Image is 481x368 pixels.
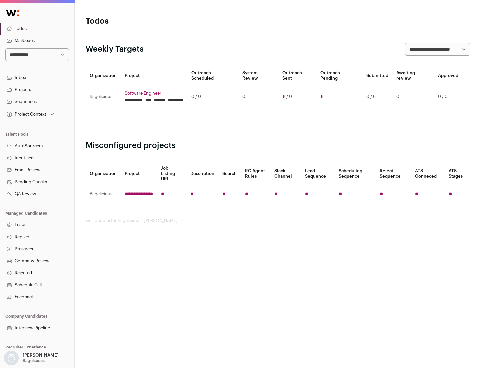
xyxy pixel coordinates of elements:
td: 0 [392,85,434,108]
img: nopic.png [4,351,19,365]
td: Bagelicious [86,186,121,202]
th: Description [186,162,218,186]
td: 0 / 0 [434,85,462,108]
button: Open dropdown [5,110,56,119]
button: Open dropdown [3,351,60,365]
th: Outreach Sent [278,66,317,85]
th: Organization [86,162,121,186]
th: Approved [434,66,462,85]
th: Scheduling Sequence [335,162,376,186]
div: Project Context [5,112,46,117]
img: Wellfound [3,7,23,20]
span: / 0 [286,94,292,99]
th: RC Agent Rules [241,162,270,186]
th: Slack Channel [270,162,301,186]
footer: wellfound:ai for Bagelicious - [PERSON_NAME] [86,218,470,223]
th: Project [121,66,187,85]
p: [PERSON_NAME] [23,353,59,358]
th: Lead Sequence [301,162,335,186]
th: System Review [238,66,278,85]
th: Reject Sequence [376,162,411,186]
h2: Weekly Targets [86,44,144,55]
a: Software Engineer [125,91,183,96]
td: 0 / 0 [187,85,238,108]
td: Bagelicious [86,85,121,108]
td: 0 / 6 [362,85,392,108]
th: Organization [86,66,121,85]
th: Search [218,162,241,186]
th: ATS Conneced [411,162,444,186]
p: Bagelicious [23,358,45,363]
td: 0 [238,85,278,108]
th: Outreach Pending [316,66,362,85]
th: Submitted [362,66,392,85]
th: Outreach Scheduled [187,66,238,85]
h1: Todos [86,16,214,27]
h2: Misconfigured projects [86,140,470,151]
th: Project [121,162,157,186]
th: ATS Stages [445,162,470,186]
th: Job Listing URL [157,162,186,186]
th: Awaiting review [392,66,434,85]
